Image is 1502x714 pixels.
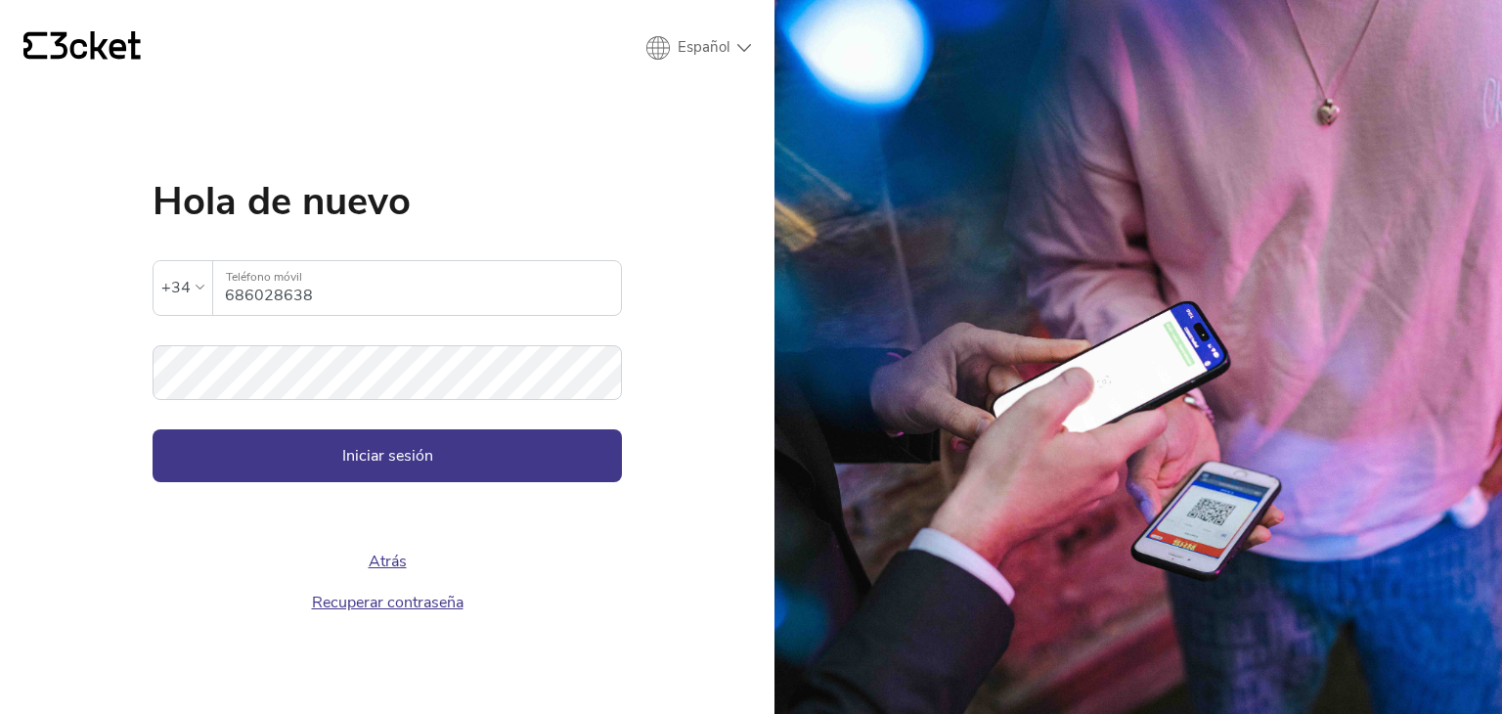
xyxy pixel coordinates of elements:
g: {' '} [23,32,47,60]
label: Teléfono móvil [213,261,621,293]
div: +34 [161,273,191,302]
button: Iniciar sesión [153,429,622,482]
a: Recuperar contraseña [312,592,464,613]
a: Atrás [369,551,407,572]
a: {' '} [23,31,141,65]
label: Contraseña [153,345,622,378]
h1: Hola de nuevo [153,182,622,221]
input: Teléfono móvil [225,261,621,315]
